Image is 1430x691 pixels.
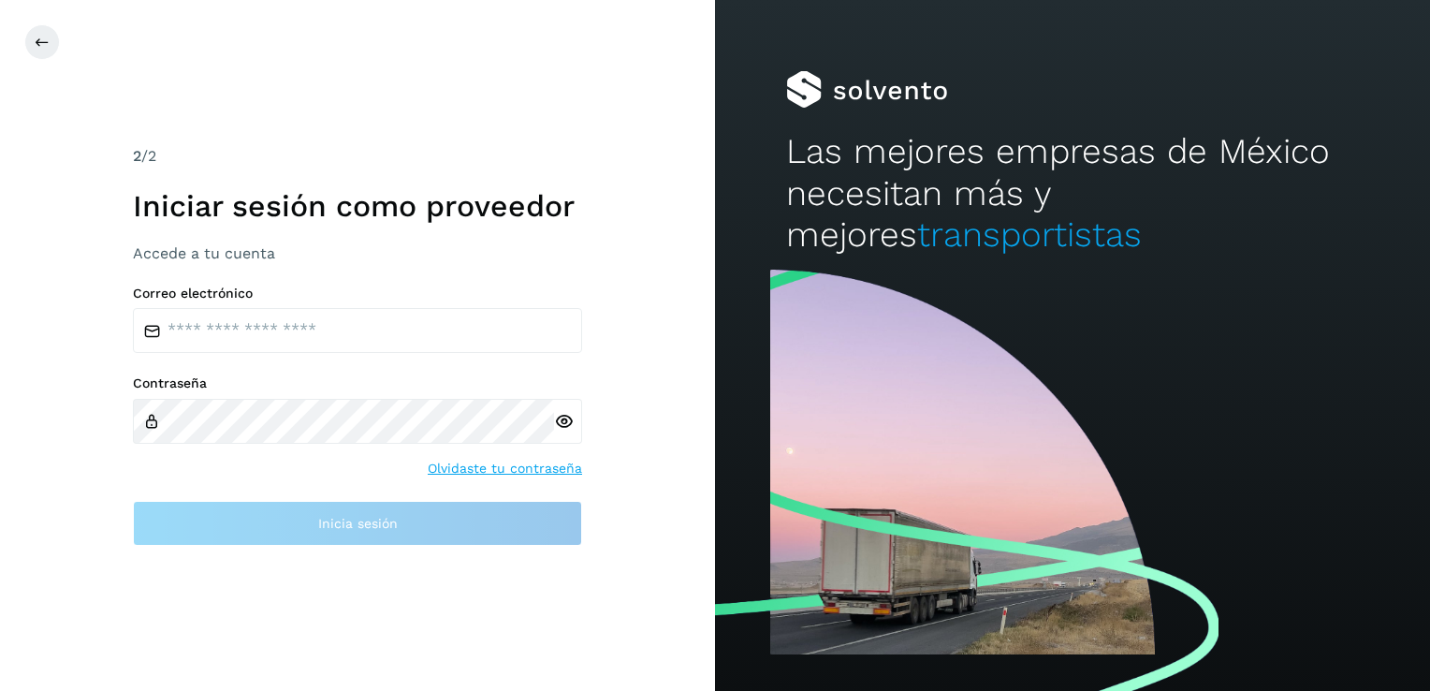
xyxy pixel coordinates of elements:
[318,517,398,530] span: Inicia sesión
[133,501,582,546] button: Inicia sesión
[786,131,1358,256] h2: Las mejores empresas de México necesitan más y mejores
[133,188,582,224] h1: Iniciar sesión como proveedor
[133,147,141,165] span: 2
[428,459,582,478] a: Olvidaste tu contraseña
[133,244,582,262] h3: Accede a tu cuenta
[133,375,582,391] label: Contraseña
[917,214,1142,255] span: transportistas
[133,286,582,301] label: Correo electrónico
[133,145,582,168] div: /2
